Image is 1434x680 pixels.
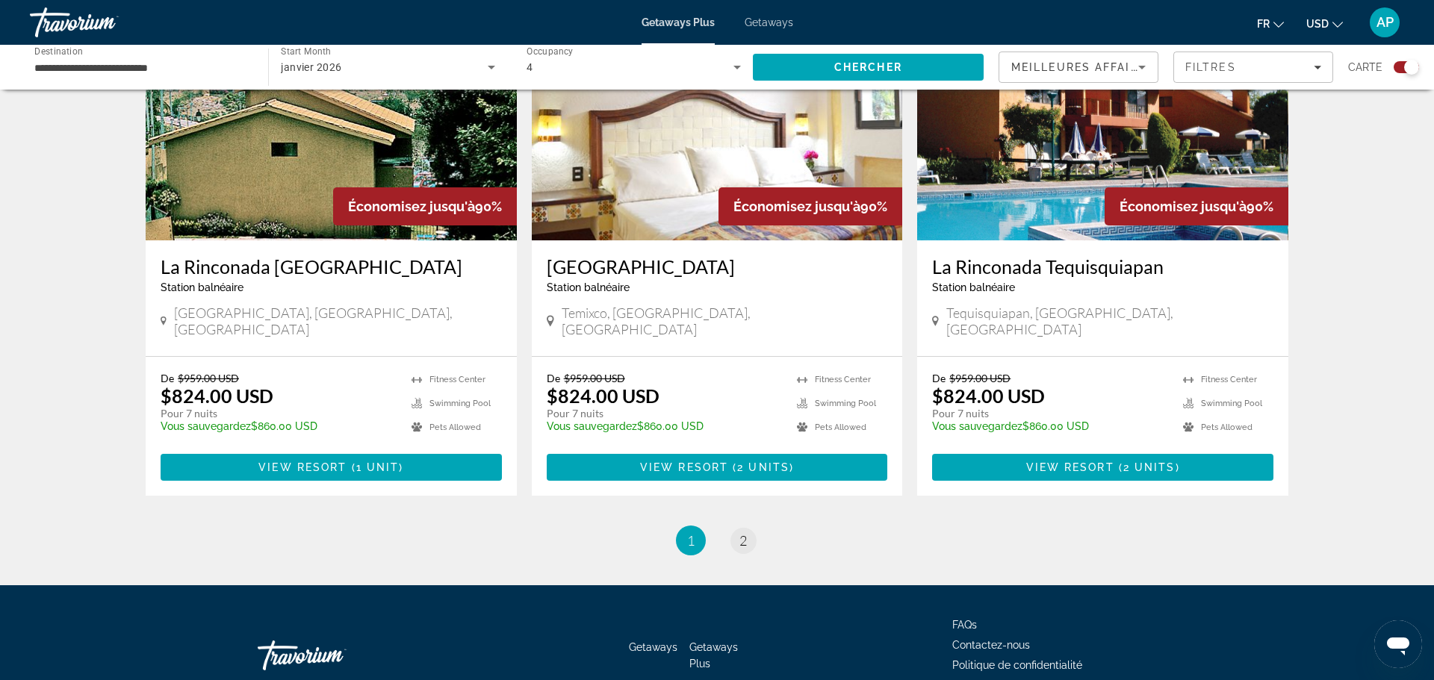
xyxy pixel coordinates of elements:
span: Meilleures affaires [1011,61,1155,73]
button: User Menu [1365,7,1404,38]
span: Swimming Pool [429,399,491,408]
span: Swimming Pool [1201,399,1262,408]
span: $959.00 USD [949,372,1011,384]
span: Vous sauvegardez [161,420,251,432]
p: $860.00 USD [932,420,1168,432]
button: Filters [1173,52,1333,83]
button: View Resort(2 units) [932,454,1273,481]
span: [GEOGRAPHIC_DATA], [GEOGRAPHIC_DATA], [GEOGRAPHIC_DATA] [174,305,502,337]
button: Change language [1257,13,1284,34]
span: fr [1257,18,1270,30]
span: Tequisquiapan, [GEOGRAPHIC_DATA], [GEOGRAPHIC_DATA] [946,305,1273,337]
p: $860.00 USD [547,420,783,432]
p: Pour 7 nuits [161,407,397,420]
span: Carte [1348,57,1382,78]
span: ( ) [347,461,403,473]
p: $824.00 USD [547,384,659,407]
div: 90% [333,187,517,225]
button: Change currency [1306,13,1343,34]
a: Politique de confidentialité [952,659,1082,671]
div: 90% [718,187,902,225]
a: La Rinconada [GEOGRAPHIC_DATA] [161,255,502,278]
span: 2 units [1123,461,1176,473]
span: 2 units [737,461,789,473]
span: janvier 2026 [281,61,341,73]
span: Station balnéaire [932,281,1015,293]
p: $824.00 USD [932,384,1045,407]
p: Pour 7 nuits [547,407,783,420]
a: Getaways [745,16,793,28]
span: Filtres [1185,61,1236,73]
nav: Pagination [146,525,1288,555]
div: 90% [1105,187,1288,225]
img: Coral Cuernavaca Resort & Spa [532,1,903,240]
span: Fitness Center [429,375,485,384]
span: Pets Allowed [815,422,866,432]
span: Station balnéaire [161,281,243,293]
a: Travorium [30,3,179,42]
p: Pour 7 nuits [932,407,1168,420]
button: Search [753,54,984,81]
a: Go Home [258,633,407,678]
button: View Resort(2 units) [547,454,888,481]
span: $959.00 USD [564,372,625,384]
span: De [547,372,560,384]
span: Start Month [281,46,331,57]
a: Contactez-nous [952,639,1030,651]
span: Économisez jusqu'à [348,199,475,214]
p: $860.00 USD [161,420,397,432]
span: Pets Allowed [429,422,481,432]
span: Temixco, [GEOGRAPHIC_DATA], [GEOGRAPHIC_DATA] [562,305,888,337]
span: Chercher [834,61,902,73]
span: Pets Allowed [1201,422,1253,432]
span: AP [1376,15,1394,30]
span: De [932,372,946,384]
span: Destination [34,46,83,56]
img: La Rinconada Tequisquiapan [917,1,1288,240]
span: Swimming Pool [815,399,876,408]
button: View Resort(1 unit) [161,454,502,481]
span: ( ) [728,461,794,473]
span: View Resort [258,461,347,473]
span: Station balnéaire [547,281,630,293]
span: Vous sauvegardez [932,420,1022,432]
img: La Rinconada Santa Fe Morelos [146,1,517,240]
a: [GEOGRAPHIC_DATA] [547,255,888,278]
span: 1 [687,532,695,549]
span: De [161,372,174,384]
span: ( ) [1114,461,1180,473]
span: $959.00 USD [178,372,239,384]
a: Getaways [629,641,677,653]
span: 4 [527,61,533,73]
iframe: Bouton de lancement de la fenêtre de messagerie [1374,620,1422,668]
a: FAQs [952,619,977,631]
span: Économisez jusqu'à [1120,199,1247,214]
span: Fitness Center [815,375,871,384]
a: La Rinconada Tequisquiapan [932,255,1273,278]
span: View Resort [1026,461,1114,473]
span: Fitness Center [1201,375,1257,384]
span: Occupancy [527,46,574,57]
span: 1 unit [356,461,400,473]
span: Économisez jusqu'à [733,199,860,214]
a: Getaways Plus [689,641,738,670]
a: Getaways Plus [642,16,715,28]
input: Select destination [34,59,249,77]
mat-select: Sort by [1011,58,1146,76]
span: USD [1306,18,1329,30]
